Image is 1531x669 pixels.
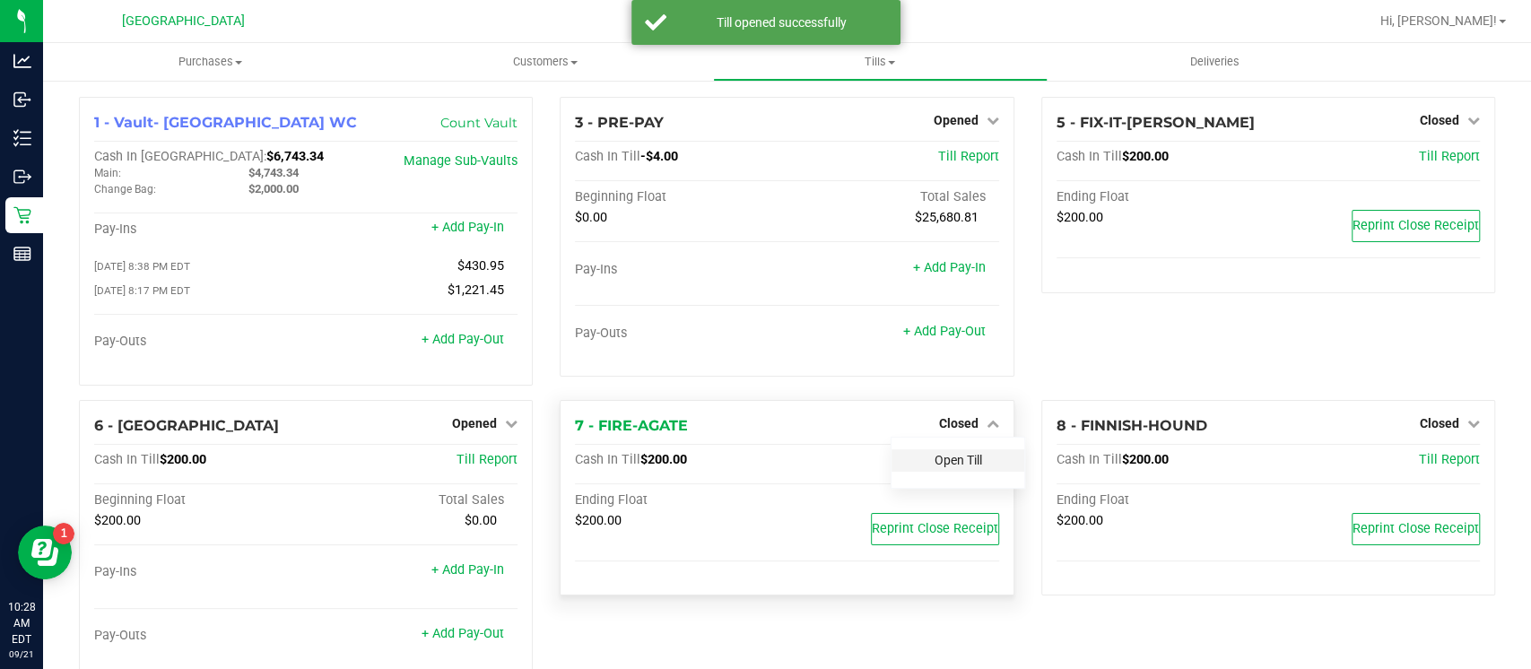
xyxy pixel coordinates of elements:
[1122,452,1169,467] span: $200.00
[13,245,31,263] inline-svg: Reports
[43,54,378,70] span: Purchases
[575,149,640,164] span: Cash In Till
[915,210,979,225] span: $25,680.81
[575,114,664,131] span: 3 - PRE-PAY
[94,334,306,350] div: Pay-Outs
[1380,13,1497,28] span: Hi, [PERSON_NAME]!
[1057,492,1268,508] div: Ending Float
[13,168,31,186] inline-svg: Outbound
[575,189,787,205] div: Beginning Float
[457,258,504,274] span: $430.95
[378,54,711,70] span: Customers
[575,513,622,528] span: $200.00
[13,206,31,224] inline-svg: Retail
[422,332,504,347] a: + Add Pay-Out
[935,453,982,467] a: Open Till
[1057,417,1207,434] span: 8 - FINNISH-HOUND
[1419,452,1480,467] a: Till Report
[871,513,999,545] button: Reprint Close Receipt
[94,149,266,164] span: Cash In [GEOGRAPHIC_DATA]:
[248,182,299,195] span: $2,000.00
[713,43,1048,81] a: Tills
[53,523,74,544] iframe: Resource center unread badge
[8,599,35,647] p: 10:28 AM EDT
[422,626,504,641] a: + Add Pay-Out
[575,210,607,225] span: $0.00
[1057,189,1268,205] div: Ending Float
[1420,416,1459,430] span: Closed
[903,324,986,339] a: + Add Pay-Out
[13,52,31,70] inline-svg: Analytics
[1353,218,1479,233] span: Reprint Close Receipt
[452,416,497,430] span: Opened
[266,149,324,164] span: $6,743.34
[1166,54,1264,70] span: Deliveries
[457,452,518,467] a: Till Report
[575,262,787,278] div: Pay-Ins
[1057,452,1122,467] span: Cash In Till
[404,153,518,169] a: Manage Sub-Vaults
[939,416,979,430] span: Closed
[575,417,688,434] span: 7 - FIRE-AGATE
[575,326,787,342] div: Pay-Outs
[431,220,504,235] a: + Add Pay-In
[94,417,279,434] span: 6 - [GEOGRAPHIC_DATA]
[248,166,299,179] span: $4,743.34
[378,43,712,81] a: Customers
[640,149,678,164] span: -$4.00
[94,492,306,508] div: Beginning Float
[1122,149,1169,164] span: $200.00
[160,452,206,467] span: $200.00
[94,564,306,580] div: Pay-Ins
[18,526,72,579] iframe: Resource center
[913,260,986,275] a: + Add Pay-In
[787,189,998,205] div: Total Sales
[448,282,504,298] span: $1,221.45
[1352,210,1480,242] button: Reprint Close Receipt
[934,113,979,127] span: Opened
[575,492,787,508] div: Ending Float
[714,54,1047,70] span: Tills
[575,452,640,467] span: Cash In Till
[13,129,31,147] inline-svg: Inventory
[94,183,156,195] span: Change Bag:
[94,628,306,644] div: Pay-Outs
[938,149,999,164] a: Till Report
[122,13,245,29] span: [GEOGRAPHIC_DATA]
[1057,210,1103,225] span: $200.00
[1419,149,1480,164] a: Till Report
[94,284,190,297] span: [DATE] 8:17 PM EDT
[306,492,518,508] div: Total Sales
[872,521,998,536] span: Reprint Close Receipt
[8,647,35,661] p: 09/21
[43,43,378,81] a: Purchases
[94,513,141,528] span: $200.00
[94,114,357,131] span: 1 - Vault- [GEOGRAPHIC_DATA] WC
[676,13,887,31] div: Till opened successfully
[440,115,518,131] a: Count Vault
[94,452,160,467] span: Cash In Till
[1057,114,1255,131] span: 5 - FIX-IT-[PERSON_NAME]
[94,167,121,179] span: Main:
[431,562,504,578] a: + Add Pay-In
[1057,149,1122,164] span: Cash In Till
[1353,521,1479,536] span: Reprint Close Receipt
[94,222,306,238] div: Pay-Ins
[640,452,687,467] span: $200.00
[1057,513,1103,528] span: $200.00
[1352,513,1480,545] button: Reprint Close Receipt
[465,513,497,528] span: $0.00
[1048,43,1382,81] a: Deliveries
[94,260,190,273] span: [DATE] 8:38 PM EDT
[1420,113,1459,127] span: Closed
[13,91,31,109] inline-svg: Inbound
